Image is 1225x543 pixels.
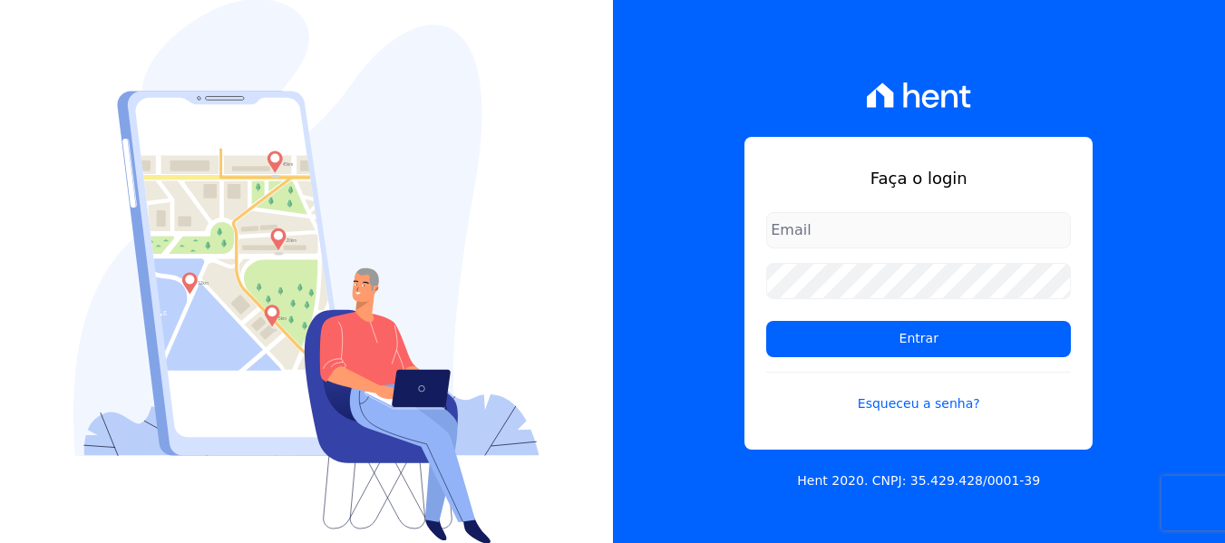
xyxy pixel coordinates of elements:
input: Email [766,212,1071,248]
input: Entrar [766,321,1071,357]
a: Esqueceu a senha? [766,372,1071,413]
p: Hent 2020. CNPJ: 35.429.428/0001-39 [797,471,1040,490]
h1: Faça o login [766,166,1071,190]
